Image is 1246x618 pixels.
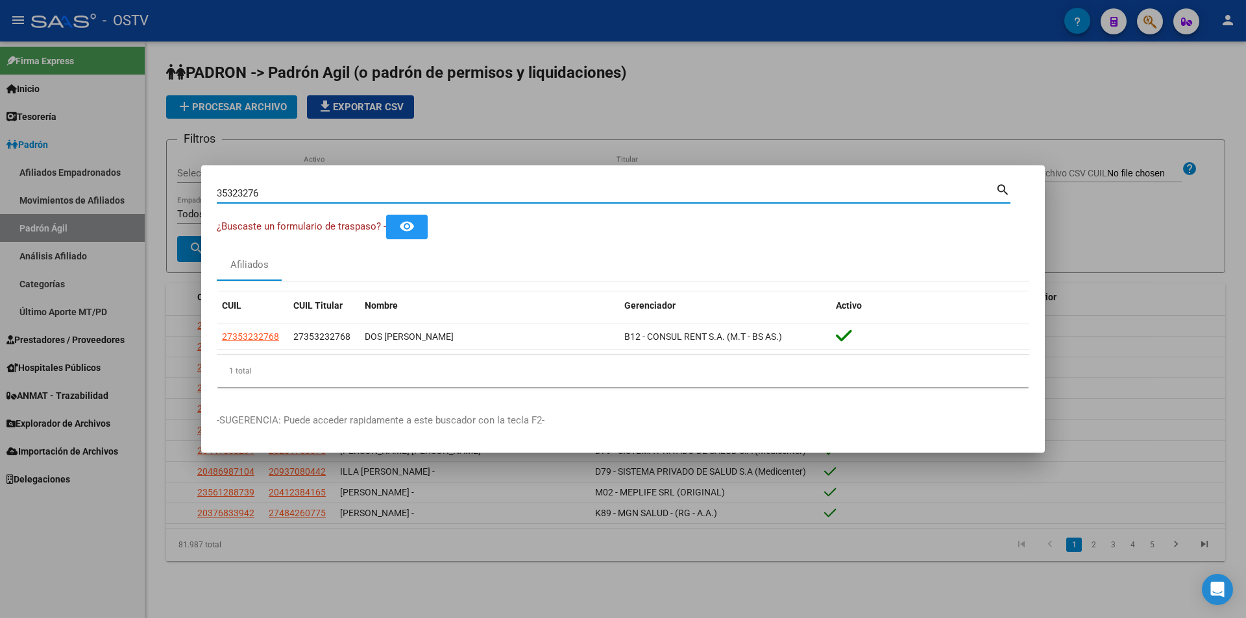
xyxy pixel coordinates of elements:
datatable-header-cell: Nombre [360,292,619,320]
span: B12 - CONSUL RENT S.A. (M.T - BS AS.) [624,331,782,342]
p: -SUGERENCIA: Puede acceder rapidamente a este buscador con la tecla F2- [217,413,1029,428]
span: 27353232768 [222,331,279,342]
mat-icon: remove_red_eye [399,219,415,234]
datatable-header-cell: CUIL Titular [288,292,360,320]
mat-icon: search [996,181,1010,196]
datatable-header-cell: Gerenciador [619,292,831,320]
span: ¿Buscaste un formulario de traspaso? - [217,220,386,232]
datatable-header-cell: Activo [831,292,1029,320]
span: Nombre [365,300,398,311]
span: CUIL [222,300,241,311]
span: CUIL Titular [293,300,343,311]
span: 27353232768 [293,331,350,342]
datatable-header-cell: CUIL [217,292,288,320]
div: Open Intercom Messenger [1202,574,1233,605]
div: Afiliados [230,257,269,272]
span: Gerenciador [624,300,676,311]
div: 1 total [217,355,1029,387]
span: Activo [836,300,862,311]
div: DOS [PERSON_NAME] [365,329,614,344]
